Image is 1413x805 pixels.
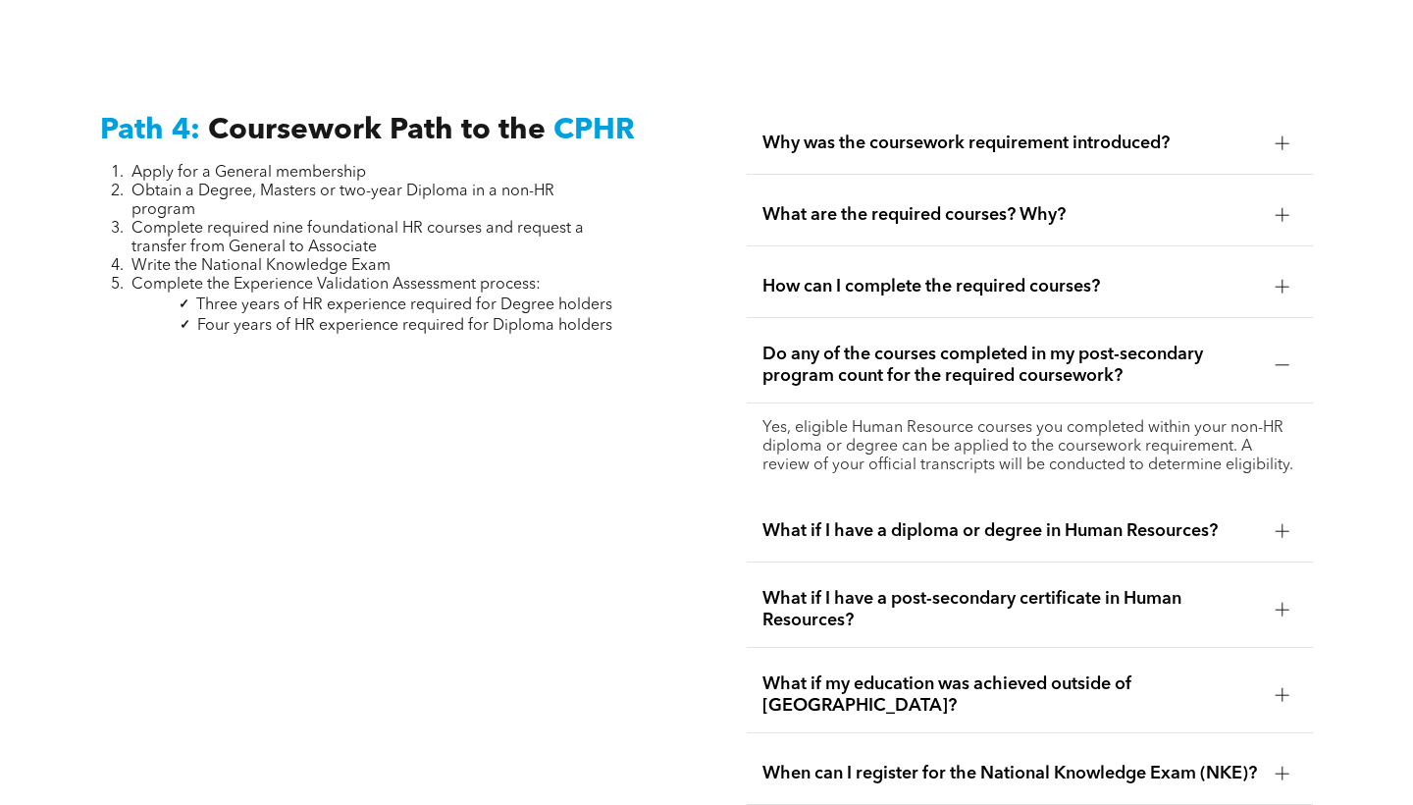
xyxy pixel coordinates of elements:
[762,520,1259,542] span: What if I have a diploma or degree in Human Resources?
[131,277,541,293] span: Complete the Experience Validation Assessment process:
[762,204,1259,226] span: What are the required courses? Why?
[762,763,1259,784] span: When can I register for the National Knowledge Exam (NKE)?
[131,184,554,218] span: Obtain a Degree, Masters or two-year Diploma in a non-HR program
[762,133,1259,154] span: Why was the coursework requirement introduced?
[762,419,1296,475] p: Yes, eligible Human Resource courses you completed within your non-HR diploma or degree can be ap...
[100,116,200,145] span: Path 4:
[131,221,584,255] span: Complete required nine foundational HR courses and request a transfer from General to Associate
[196,297,612,313] span: Three years of HR experience required for Degree holders
[131,165,366,181] span: Apply for a General membership
[131,258,391,274] span: Write the National Knowledge Exam
[553,116,635,145] span: CPHR
[762,276,1259,297] span: How can I complete the required courses?
[762,344,1259,387] span: Do any of the courses completed in my post-secondary program count for the required coursework?
[197,318,612,334] span: Four years of HR experience required for Diploma holders
[208,116,546,145] span: Coursework Path to the
[762,588,1259,631] span: What if I have a post-secondary certificate in Human Resources?
[762,673,1259,717] span: What if my education was achieved outside of [GEOGRAPHIC_DATA]?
